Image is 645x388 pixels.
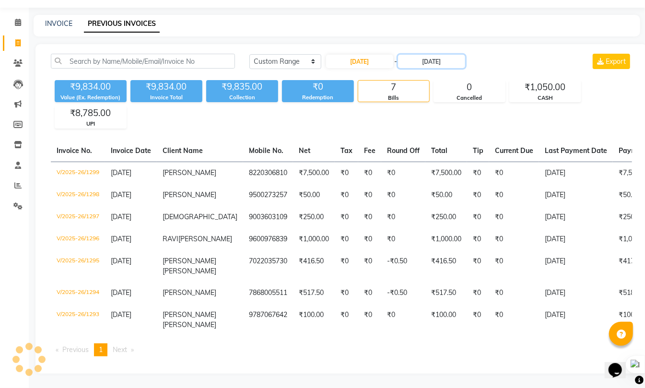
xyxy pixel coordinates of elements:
[593,54,630,69] button: Export
[489,304,539,336] td: ₹0
[425,282,467,304] td: ₹517.50
[206,80,278,94] div: ₹9,835.00
[55,80,127,94] div: ₹9,834.00
[111,168,131,177] span: [DATE]
[243,228,293,250] td: 9600976839
[51,250,105,282] td: V/2025-26/1295
[510,81,581,94] div: ₹1,050.00
[381,184,425,206] td: ₹0
[539,184,613,206] td: [DATE]
[605,350,635,378] iframe: chat widget
[539,206,613,228] td: [DATE]
[111,235,131,243] span: [DATE]
[335,304,358,336] td: ₹0
[163,257,216,265] span: [PERSON_NAME]
[62,345,89,354] span: Previous
[111,288,131,297] span: [DATE]
[55,94,127,102] div: Value (Ex. Redemption)
[293,184,335,206] td: ₹50.00
[358,81,429,94] div: 7
[381,162,425,184] td: ₹0
[51,343,632,356] nav: Pagination
[425,228,467,250] td: ₹1,000.00
[163,212,237,221] span: [DEMOGRAPHIC_DATA]
[381,282,425,304] td: -₹0.50
[489,162,539,184] td: ₹0
[293,162,335,184] td: ₹7,500.00
[293,228,335,250] td: ₹1,000.00
[178,235,232,243] span: [PERSON_NAME]
[206,94,278,102] div: Collection
[510,94,581,102] div: CASH
[335,184,358,206] td: ₹0
[358,162,381,184] td: ₹0
[326,55,393,68] input: Start Date
[51,206,105,228] td: V/2025-26/1297
[473,146,483,155] span: Tip
[163,235,178,243] span: RAVI
[358,94,429,102] div: Bills
[163,310,216,319] span: [PERSON_NAME]
[381,206,425,228] td: ₹0
[111,310,131,319] span: [DATE]
[335,162,358,184] td: ₹0
[51,282,105,304] td: V/2025-26/1294
[539,250,613,282] td: [DATE]
[55,106,126,120] div: ₹8,785.00
[243,304,293,336] td: 9787067642
[434,81,505,94] div: 0
[293,250,335,282] td: ₹416.50
[99,345,103,354] span: 1
[495,146,533,155] span: Current Due
[335,250,358,282] td: ₹0
[425,162,467,184] td: ₹7,500.00
[111,190,131,199] span: [DATE]
[243,206,293,228] td: 9003603109
[243,184,293,206] td: 9500273257
[467,282,489,304] td: ₹0
[467,250,489,282] td: ₹0
[539,304,613,336] td: [DATE]
[381,250,425,282] td: -₹0.50
[387,146,420,155] span: Round Off
[364,146,375,155] span: Fee
[293,304,335,336] td: ₹100.00
[539,162,613,184] td: [DATE]
[163,168,216,177] span: [PERSON_NAME]
[425,184,467,206] td: ₹50.00
[606,57,626,66] span: Export
[243,282,293,304] td: 7868005511
[335,228,358,250] td: ₹0
[111,257,131,265] span: [DATE]
[545,146,607,155] span: Last Payment Date
[282,94,354,102] div: Redemption
[467,228,489,250] td: ₹0
[163,267,216,275] span: [PERSON_NAME]
[539,282,613,304] td: [DATE]
[163,288,216,297] span: [PERSON_NAME]
[358,206,381,228] td: ₹0
[293,206,335,228] td: ₹250.00
[467,162,489,184] td: ₹0
[113,345,127,354] span: Next
[45,19,72,28] a: INVOICE
[282,80,354,94] div: ₹0
[249,146,283,155] span: Mobile No.
[243,162,293,184] td: 8220306810
[539,228,613,250] td: [DATE]
[381,228,425,250] td: ₹0
[431,146,447,155] span: Total
[335,206,358,228] td: ₹0
[394,57,397,67] span: -
[434,94,505,102] div: Cancelled
[111,212,131,221] span: [DATE]
[358,228,381,250] td: ₹0
[489,282,539,304] td: ₹0
[55,120,126,128] div: UPI
[425,206,467,228] td: ₹250.00
[130,94,202,102] div: Invoice Total
[163,146,203,155] span: Client Name
[130,80,202,94] div: ₹9,834.00
[299,146,310,155] span: Net
[358,184,381,206] td: ₹0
